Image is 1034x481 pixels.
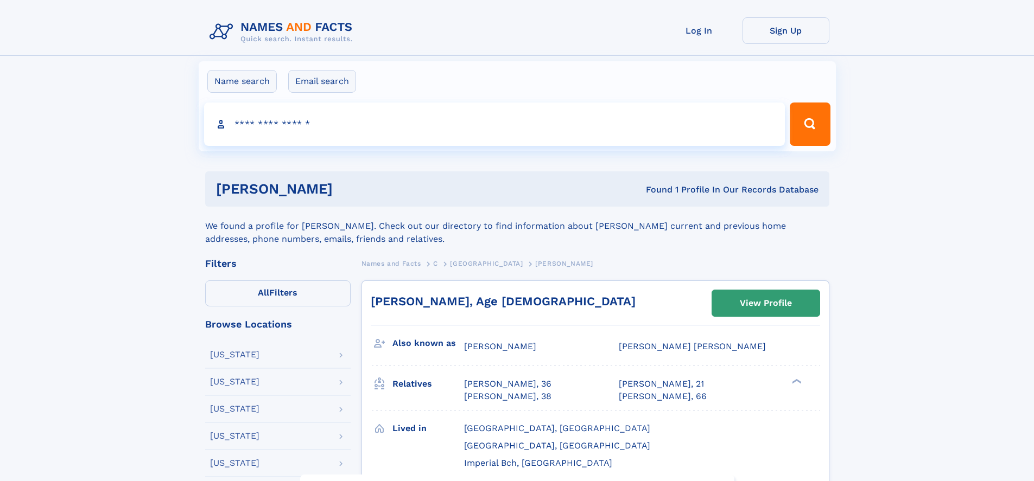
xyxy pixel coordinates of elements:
[205,259,351,268] div: Filters
[464,378,551,390] a: [PERSON_NAME], 36
[450,256,523,270] a: [GEOGRAPHIC_DATA]
[210,432,259,440] div: [US_STATE]
[433,260,438,267] span: C
[210,377,259,386] div: [US_STATE]
[656,17,743,44] a: Log In
[535,260,593,267] span: [PERSON_NAME]
[205,280,351,306] label: Filters
[789,378,802,385] div: ❯
[619,390,707,402] a: [PERSON_NAME], 66
[433,256,438,270] a: C
[371,294,636,308] a: [PERSON_NAME], Age [DEMOGRAPHIC_DATA]
[392,419,464,438] h3: Lived in
[743,17,829,44] a: Sign Up
[210,405,259,413] div: [US_STATE]
[288,70,356,93] label: Email search
[210,459,259,467] div: [US_STATE]
[464,423,650,433] span: [GEOGRAPHIC_DATA], [GEOGRAPHIC_DATA]
[489,184,819,196] div: Found 1 Profile In Our Records Database
[392,375,464,393] h3: Relatives
[464,440,650,451] span: [GEOGRAPHIC_DATA], [GEOGRAPHIC_DATA]
[392,334,464,352] h3: Also known as
[619,378,704,390] a: [PERSON_NAME], 21
[464,390,551,402] a: [PERSON_NAME], 38
[210,350,259,359] div: [US_STATE]
[712,290,820,316] a: View Profile
[204,102,785,146] input: search input
[619,341,766,351] span: [PERSON_NAME] [PERSON_NAME]
[361,256,421,270] a: Names and Facts
[205,319,351,329] div: Browse Locations
[216,182,490,196] h1: [PERSON_NAME]
[205,17,361,47] img: Logo Names and Facts
[464,458,612,468] span: Imperial Bch, [GEOGRAPHIC_DATA]
[740,291,792,316] div: View Profile
[790,102,830,146] button: Search Button
[207,70,277,93] label: Name search
[450,260,523,267] span: [GEOGRAPHIC_DATA]
[205,207,829,246] div: We found a profile for [PERSON_NAME]. Check out our directory to find information about [PERSON_N...
[258,287,269,298] span: All
[464,341,536,351] span: [PERSON_NAME]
